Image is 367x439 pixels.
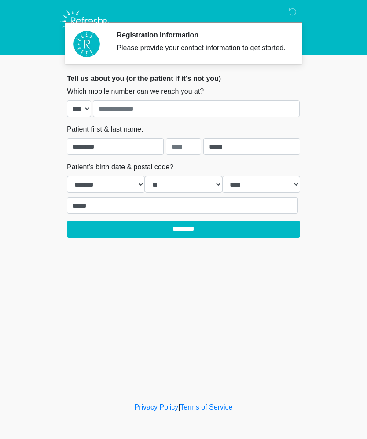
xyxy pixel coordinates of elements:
[67,74,300,83] h2: Tell us about you (or the patient if it's not you)
[73,31,100,57] img: Agent Avatar
[117,43,287,53] div: Please provide your contact information to get started.
[58,7,111,36] img: Refresh RX Logo
[67,86,204,97] label: Which mobile number can we reach you at?
[178,403,180,411] a: |
[67,124,143,135] label: Patient first & last name:
[67,162,173,172] label: Patient's birth date & postal code?
[180,403,232,411] a: Terms of Service
[135,403,179,411] a: Privacy Policy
